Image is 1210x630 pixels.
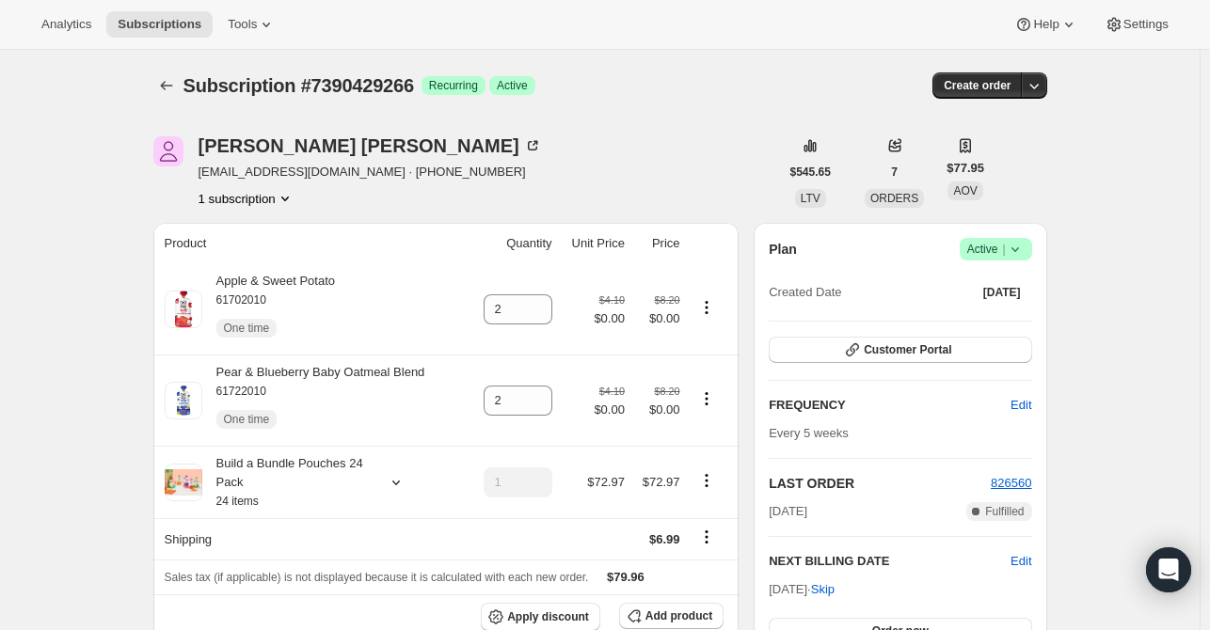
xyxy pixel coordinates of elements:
button: Add product [619,603,724,629]
span: $545.65 [790,165,831,180]
span: [DATE] · [769,582,835,596]
button: Create order [932,72,1022,99]
span: AOV [953,184,977,197]
small: 24 items [216,495,259,508]
th: Product [153,223,468,264]
div: [PERSON_NAME] [PERSON_NAME] [199,136,542,155]
span: Help [1033,17,1059,32]
span: Tools [228,17,257,32]
a: 826560 [991,476,1031,490]
span: Analytics [41,17,91,32]
small: $4.10 [599,386,625,397]
h2: FREQUENCY [769,396,1011,415]
h2: NEXT BILLING DATE [769,552,1011,571]
div: Apple & Sweet Potato [202,272,335,347]
span: Fulfilled [985,504,1024,519]
button: Product actions [692,297,722,318]
button: Edit [1011,552,1031,571]
button: [DATE] [972,279,1032,306]
th: Unit Price [558,223,630,264]
button: Subscriptions [106,11,213,38]
button: 826560 [991,474,1031,493]
span: Alexis George [153,136,183,166]
th: Shipping [153,518,468,559]
span: [EMAIL_ADDRESS][DOMAIN_NAME] · [PHONE_NUMBER] [199,163,542,181]
button: Product actions [692,388,722,409]
span: Customer Portal [864,342,951,357]
small: $8.20 [654,294,679,306]
span: Active [967,240,1025,259]
span: $0.00 [636,401,680,419]
button: Settings [1093,11,1180,38]
small: $4.10 [599,294,625,306]
th: Price [630,223,686,264]
span: [DATE] [983,285,1021,300]
button: Edit [999,390,1043,420]
span: Sales tax (if applicable) is not displayed because it is calculated with each new order. [165,571,589,584]
span: Active [497,78,528,93]
span: Subscription #7390429266 [183,75,414,96]
button: Customer Portal [769,337,1031,363]
span: $77.95 [947,159,984,178]
span: Add product [645,608,712,623]
span: $6.99 [649,532,680,546]
span: One time [224,412,270,427]
button: Help [1003,11,1089,38]
span: $0.00 [636,309,680,328]
h2: Plan [769,240,797,259]
button: Product actions [692,470,722,491]
span: Skip [811,580,835,599]
span: $0.00 [594,309,625,328]
span: [DATE] [769,502,807,521]
span: Every 5 weeks [769,426,849,440]
span: Create order [944,78,1011,93]
span: Created Date [769,283,841,302]
th: Quantity [467,223,557,264]
div: Open Intercom Messenger [1146,547,1191,592]
span: Subscriptions [118,17,201,32]
span: $79.96 [607,570,645,584]
span: Settings [1123,17,1169,32]
button: 7 [880,159,909,185]
span: Recurring [429,78,478,93]
button: $545.65 [779,159,842,185]
span: 7 [891,165,898,180]
span: Edit [1011,396,1031,415]
span: | [1002,242,1005,257]
span: Apply discount [507,609,589,624]
button: Analytics [30,11,103,38]
small: 61702010 [216,293,266,307]
span: $0.00 [594,401,625,419]
button: Shipping actions [692,527,722,547]
small: 61722010 [216,385,266,398]
button: Tools [216,11,287,38]
small: $8.20 [654,386,679,397]
button: Skip [800,575,846,605]
img: product img [165,291,202,328]
div: Build a Bundle Pouches 24 Pack [202,454,372,511]
img: product img [165,382,202,419]
span: $72.97 [643,475,680,489]
span: $72.97 [587,475,625,489]
button: Product actions [199,189,295,208]
span: ORDERS [870,192,918,205]
button: Subscriptions [153,72,180,99]
h2: LAST ORDER [769,474,991,493]
div: Pear & Blueberry Baby Oatmeal Blend [202,363,425,438]
span: LTV [801,192,820,205]
span: One time [224,321,270,336]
